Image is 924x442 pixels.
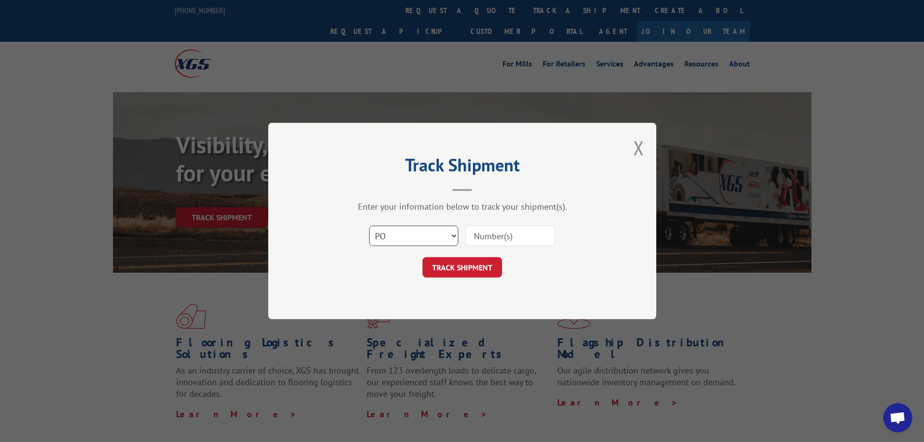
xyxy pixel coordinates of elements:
button: TRACK SHIPMENT [422,257,502,278]
a: Open chat [883,403,912,432]
div: Enter your information below to track your shipment(s). [317,201,608,212]
button: Close modal [633,135,644,161]
input: Number(s) [466,226,555,246]
h2: Track Shipment [317,158,608,177]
